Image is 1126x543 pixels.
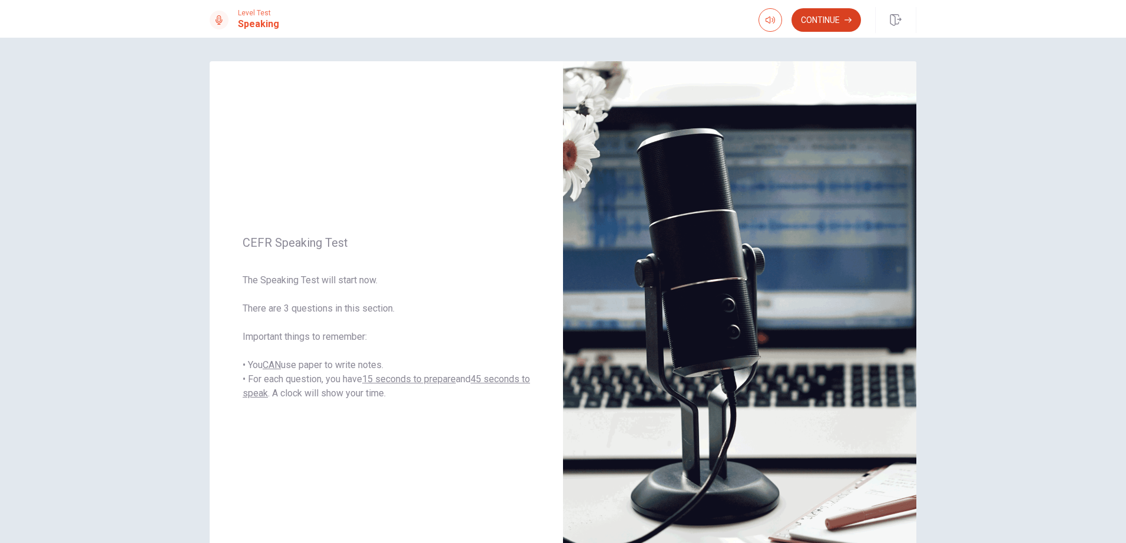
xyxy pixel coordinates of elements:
[243,236,530,250] span: CEFR Speaking Test
[362,373,456,385] u: 15 seconds to prepare
[243,273,530,400] span: The Speaking Test will start now. There are 3 questions in this section. Important things to reme...
[238,9,279,17] span: Level Test
[238,17,279,31] h1: Speaking
[263,359,281,370] u: CAN
[791,8,861,32] button: Continue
